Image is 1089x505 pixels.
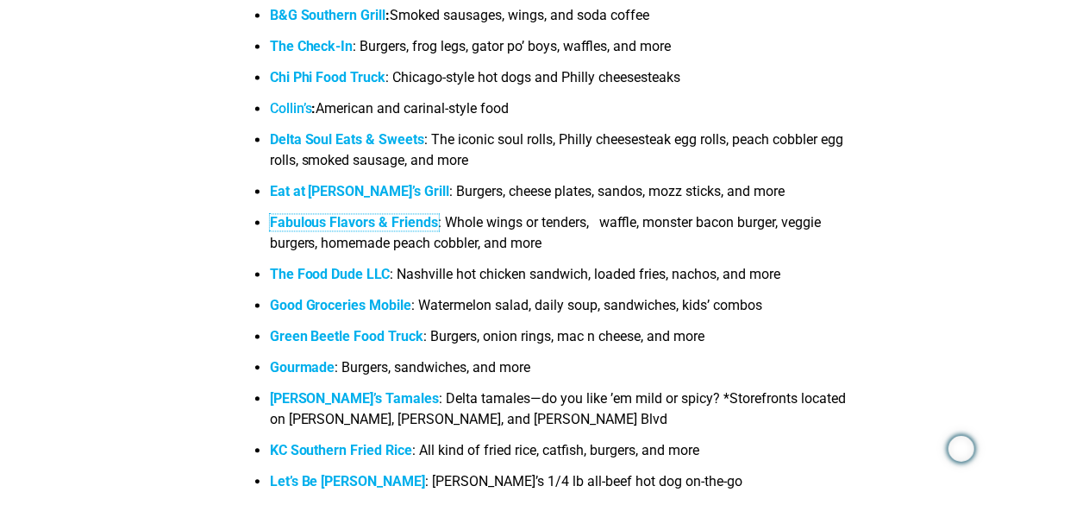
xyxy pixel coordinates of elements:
li: : Burgers, cheese plates, sandos, mozz sticks, and more [270,181,854,212]
li: Smoked sausages, wings, and soda coffee [270,5,854,36]
li: : Burgers, onion rings, mac n cheese, and more [270,326,854,357]
a: [PERSON_NAME]’s Tamales [270,390,440,407]
li: : All kind of fried rice, catfish, burgers, and more [270,440,854,471]
a: Collin’s [270,100,312,117]
li: : Watermelon salad, daily soup, sandwiches, kids’ combos [270,295,854,326]
a: Gourmade [270,359,335,376]
li: : Whole wings or tenders, waffle, monster bacon burger, veggie burgers, homemade peach cobbler, a... [270,212,854,264]
a: The Food Dude LLC [270,266,391,282]
strong: : [386,7,391,23]
a: Eat at [PERSON_NAME]’s Grill [270,183,450,199]
li: : Chicago-style hot dogs and Philly cheesesteaks [270,67,854,98]
li: : Delta tamales—do you like ’em mild or spicy? *Storefronts located on [PERSON_NAME], [PERSON_NAM... [270,388,854,440]
a: KC Southern Fried Rice [270,442,413,458]
a: Let’s Be [PERSON_NAME] [270,473,426,489]
li: American and carinal-style food [270,98,854,129]
li: : Burgers, sandwiches, and more [270,357,854,388]
a: The Check-In [270,38,354,54]
a: Green Beetle Food Truck [270,328,424,344]
a: Delta Soul Eats & Sweets [270,131,425,148]
a: B&G Southern Grill [270,7,386,23]
a: Fabulous Flavors & Friends [270,214,439,230]
strong: : [270,100,316,117]
a: Chi Phi Food Truck [270,69,386,85]
li: : The iconic soul rolls, Philly cheesesteak egg rolls, peach cobbler egg rolls, smoked sausage, a... [270,129,854,181]
li: : [PERSON_NAME]’s 1/4 lb all-beef hot dog on-the-go [270,471,854,502]
a: Good Groceries Mobile [270,297,412,313]
li: : Burgers, frog legs, gator po’ boys, waffles, and more [270,36,854,67]
li: : Nashville hot chicken sandwich, loaded fries, nachos, and more [270,264,854,295]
